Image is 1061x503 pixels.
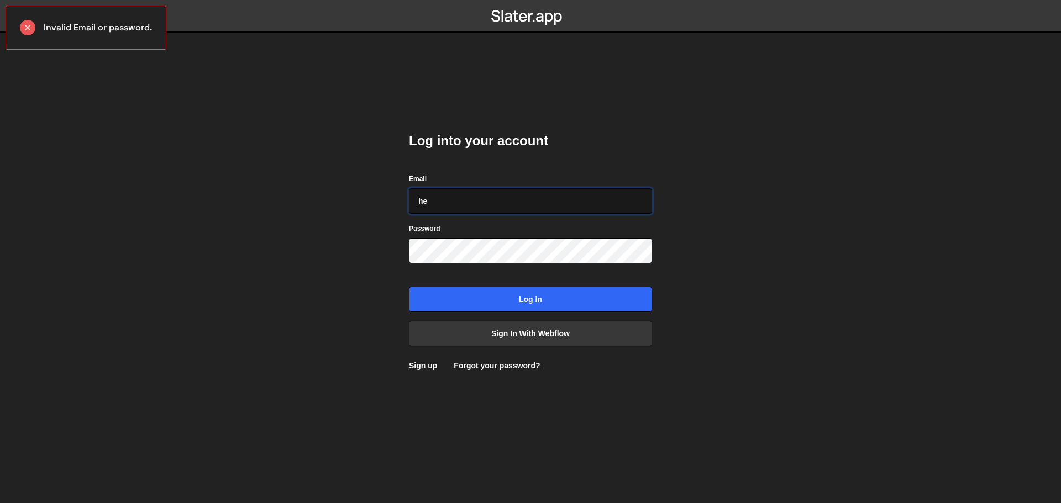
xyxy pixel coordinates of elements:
[409,321,652,346] a: Sign in with Webflow
[454,361,540,370] a: Forgot your password?
[6,6,166,50] div: Invalid Email or password.
[409,223,440,234] label: Password
[409,173,427,184] label: Email
[409,132,652,150] h2: Log into your account
[409,361,437,370] a: Sign up
[409,287,652,312] input: Log in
